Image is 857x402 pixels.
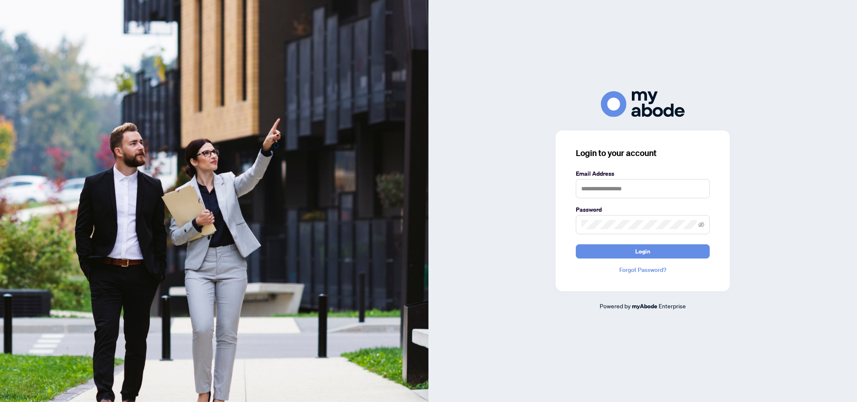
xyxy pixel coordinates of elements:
[576,265,710,274] a: Forgot Password?
[632,302,657,311] a: myAbode
[576,244,710,259] button: Login
[576,169,710,178] label: Email Address
[698,222,704,228] span: eye-invisible
[576,147,710,159] h3: Login to your account
[600,302,631,310] span: Powered by
[635,245,650,258] span: Login
[601,91,685,117] img: ma-logo
[659,302,686,310] span: Enterprise
[576,205,710,214] label: Password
